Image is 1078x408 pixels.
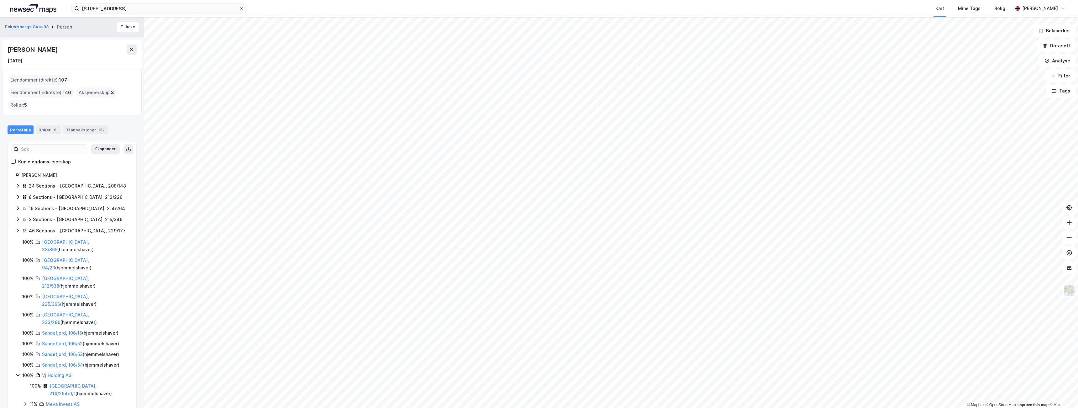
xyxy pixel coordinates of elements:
div: ( hjemmelshaver ) [42,329,118,337]
div: ( hjemmelshaver ) [42,340,119,347]
a: [GEOGRAPHIC_DATA], 225/366 [42,294,89,307]
div: ( hjemmelshaver ) [42,293,129,308]
a: Sandefjord, 106/54 [42,362,83,368]
div: 8 Sections - [GEOGRAPHIC_DATA], 212/226 [29,193,123,201]
div: Aksjeeierskap : [76,87,117,98]
button: Ekspander [91,144,120,154]
a: [GEOGRAPHIC_DATA], 212/538 [42,276,89,289]
button: Bokmerker [1033,24,1075,37]
a: Mapbox [967,403,984,407]
div: 46 Sections - [GEOGRAPHIC_DATA], 229/177 [29,227,126,235]
a: [GEOGRAPHIC_DATA], 214/264/0/1 [50,383,97,396]
a: Sandefjord, 106/53 [42,352,83,357]
a: OpenStreetMap [986,403,1016,407]
div: 16 Sections - [GEOGRAPHIC_DATA], 214/264 [29,205,125,212]
div: [DATE] [8,57,22,65]
a: Sandefjord, 106/16 [42,330,82,336]
div: Kart [935,5,944,12]
button: Tags [1046,85,1075,97]
div: 100% [22,257,34,264]
div: 2 Sections - [GEOGRAPHIC_DATA], 215/346 [29,216,123,223]
div: Kun eiendoms-eierskap [18,158,71,166]
div: 100% [22,340,34,347]
div: [PERSON_NAME] [1022,5,1058,12]
div: ( hjemmelshaver ) [42,238,129,253]
span: 5 [24,101,27,109]
div: ( hjemmelshaver ) [42,311,129,326]
div: Transaksjoner [63,125,108,134]
button: Eckersbergs Gate 33 [5,24,50,30]
div: Eiendommer (Indirekte) : [8,87,74,98]
div: ( hjemmelshaver ) [42,257,129,272]
a: Improve this map [1018,403,1049,407]
div: 11% [30,400,37,408]
div: Kontrollprogram for chat [1047,378,1078,408]
div: ( hjemmelshaver ) [42,275,129,290]
div: 100% [30,382,41,390]
span: 3 [111,89,114,96]
img: Z [1063,284,1075,296]
div: 24 Sections - [GEOGRAPHIC_DATA], 208/148 [29,182,126,190]
div: [PERSON_NAME] [8,45,59,55]
div: Roller [36,125,61,134]
input: Søk [18,145,87,154]
span: 146 [63,89,71,96]
div: 5 [52,127,58,133]
div: ( hjemmelshaver ) [42,351,119,358]
div: Person [57,23,72,31]
div: 100% [22,329,34,337]
a: [GEOGRAPHIC_DATA], 94/20 [42,257,89,270]
button: Analyse [1039,55,1075,67]
div: 100% [22,361,34,369]
div: [PERSON_NAME] [21,172,129,179]
div: Bolig [994,5,1005,12]
div: 100% [22,238,34,246]
div: 100% [22,275,34,282]
a: [GEOGRAPHIC_DATA], 33/865 [42,239,89,252]
div: ( hjemmelshaver ) [50,382,129,397]
a: [GEOGRAPHIC_DATA], 233/286 [42,312,89,325]
a: Vj Holding AS [42,373,71,378]
span: 107 [59,76,67,84]
a: Meva Invest AS [46,401,80,407]
button: Tilbake [117,22,139,32]
input: Søk på adresse, matrikkel, gårdeiere, leietakere eller personer [79,4,239,13]
div: 100% [22,372,34,379]
div: 100% [22,293,34,300]
div: Eiendommer (direkte) : [8,75,70,85]
div: Roller : [8,100,29,110]
img: logo.a4113a55bc3d86da70a041830d287a7e.svg [10,4,56,13]
button: Filter [1045,70,1075,82]
div: ( hjemmelshaver ) [42,361,119,369]
button: Datasett [1037,40,1075,52]
a: Sandefjord, 106/52 [42,341,83,346]
div: 100% [22,351,34,358]
div: 152 [97,127,106,133]
div: Mine Tags [958,5,981,12]
div: Portefølje [8,125,34,134]
div: 100% [22,311,34,319]
iframe: Chat Widget [1047,378,1078,408]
